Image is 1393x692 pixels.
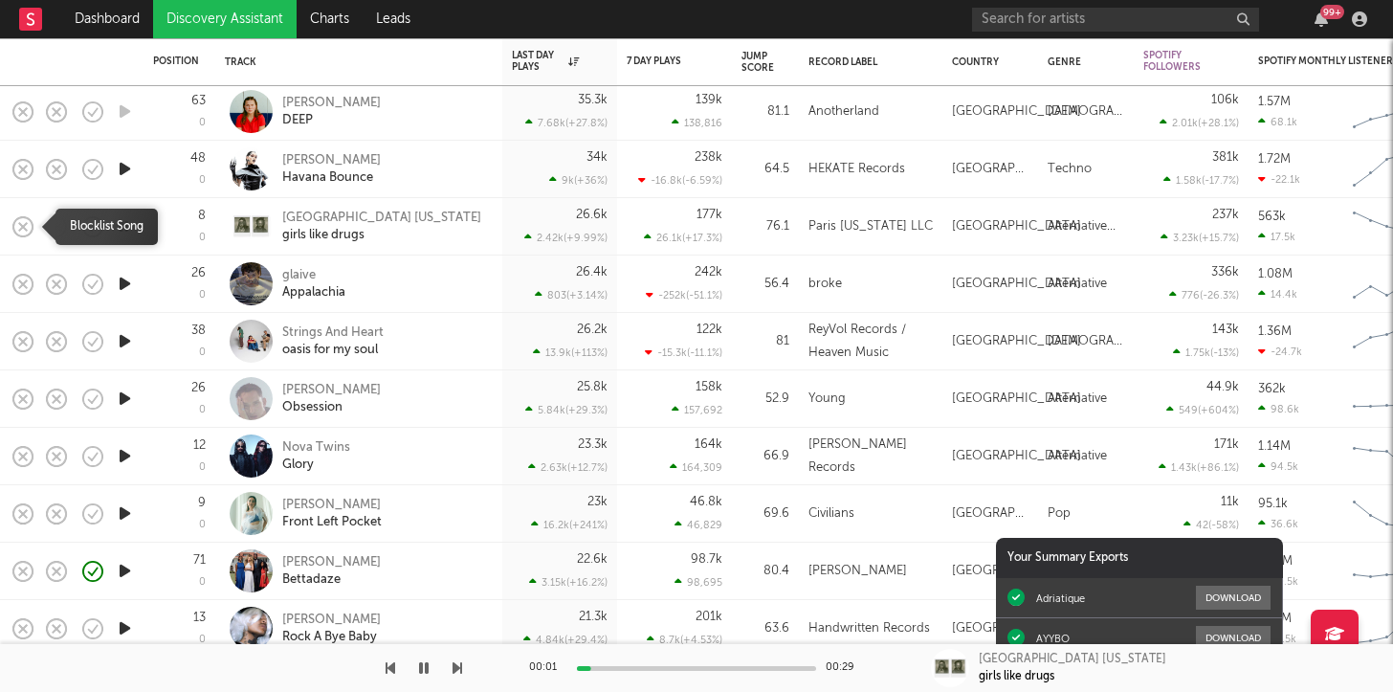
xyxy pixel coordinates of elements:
div: 7.68k ( +27.8 % ) [525,117,608,129]
div: oasis for my soul [282,342,384,359]
div: 106k [1211,94,1239,106]
div: [GEOGRAPHIC_DATA] [952,617,1081,640]
div: 1.43k ( +86.1 % ) [1159,461,1239,474]
div: [GEOGRAPHIC_DATA] [952,215,1081,238]
div: 122k [696,324,722,336]
div: 94.5k [1258,460,1298,473]
div: [GEOGRAPHIC_DATA] [952,330,1081,353]
div: 98.7k [691,553,722,566]
div: 69.6 [741,502,789,525]
div: 8.7k ( +4.53 % ) [647,634,722,646]
div: 17.5k [1258,231,1295,243]
a: [GEOGRAPHIC_DATA] [US_STATE]girls like drugs [282,210,481,244]
div: 00:01 [529,657,567,680]
div: [PERSON_NAME] [282,95,381,112]
div: Bettadaze [282,571,381,589]
div: 71 [193,554,206,567]
div: girls like drugs [282,227,481,244]
div: 14.4k [1258,288,1297,301]
div: Spotify Followers [1143,50,1210,73]
div: 63 [191,95,206,107]
div: Alternative [1048,273,1107,296]
div: 0 [199,233,206,243]
div: [PERSON_NAME] [808,560,907,583]
div: Obsession [282,399,381,416]
div: 143k [1212,324,1239,336]
div: Anotherland [808,100,879,123]
div: 177k [696,209,722,221]
div: 1.14M [1258,440,1291,453]
div: 9 [198,497,206,509]
div: Last Day Plays [512,50,579,73]
div: 13 [193,612,206,624]
div: 26.2k [577,324,608,336]
div: [GEOGRAPHIC_DATA] [952,273,1081,296]
div: Alternative [1048,388,1107,411]
a: [PERSON_NAME]Rock A Bye Baby [282,612,381,646]
div: 16.2k ( +241 % ) [531,519,608,531]
div: Havana Bounce [282,169,381,187]
div: 23.3k [578,438,608,451]
div: 63.6 [741,617,789,640]
div: 56.4 [741,273,789,296]
div: 35.3k [578,94,608,106]
div: 242k [695,266,722,279]
div: 13.9k ( +113 % ) [533,346,608,359]
div: [PERSON_NAME] [282,612,381,629]
div: 336k [1211,266,1239,279]
div: 9k ( +36 % ) [549,174,608,187]
button: 99+ [1315,11,1328,27]
div: 0 [199,577,206,588]
div: glaive [282,267,345,284]
div: 00:29 [826,657,864,680]
div: 48 [190,152,206,165]
div: 22.6k [577,553,608,566]
div: 26 [191,382,206,394]
div: 237k [1212,209,1239,221]
div: 0 [199,635,206,645]
div: Handwritten Records [808,617,930,640]
button: Download [1196,626,1271,650]
div: 0 [199,520,206,530]
div: [GEOGRAPHIC_DATA] [US_STATE] [979,651,1166,668]
div: 171k [1214,438,1239,451]
div: 201k [696,611,722,623]
a: glaiveAppalachia [282,267,345,301]
div: [PERSON_NAME] [282,497,382,514]
div: 563k [1258,211,1286,223]
div: 381k [1212,151,1239,164]
div: -16.8k ( -6.59 % ) [638,174,722,187]
div: 44.9k [1206,381,1239,393]
div: 38 [191,324,206,337]
div: Front Left Pocket [282,514,382,531]
div: Adriatique [1036,592,1085,605]
div: 25.8k [577,381,608,393]
div: 1.57M [1258,96,1291,108]
div: DEEP [282,112,381,129]
div: 0 [199,347,206,358]
div: Nova Twins [282,439,350,457]
div: 158k [696,381,722,393]
a: [PERSON_NAME]Front Left Pocket [282,497,382,531]
div: 549 ( +604 % ) [1166,404,1239,416]
div: 157,692 [672,404,722,416]
div: 139k [696,94,722,106]
div: 12 [193,439,206,452]
div: 138,816 [672,117,722,129]
div: -24.7k [1258,346,1302,358]
div: 76.1 [741,215,789,238]
div: Country [952,56,1019,68]
div: 46.8k [690,496,722,508]
div: broke [808,273,842,296]
div: -252k ( -51.1 % ) [646,289,722,301]
div: 7 Day Plays [627,56,694,67]
div: [PERSON_NAME] [282,152,381,169]
div: 26.6k [576,209,608,221]
div: Track [225,56,483,68]
div: [DEMOGRAPHIC_DATA] [1048,330,1124,353]
div: 64.5 [741,158,789,181]
div: 3.23k ( +15.7 % ) [1161,232,1239,244]
div: girls like drugs [979,668,1054,685]
div: 164,309 [670,461,722,474]
div: 2.42k ( +9.99 % ) [524,232,608,244]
